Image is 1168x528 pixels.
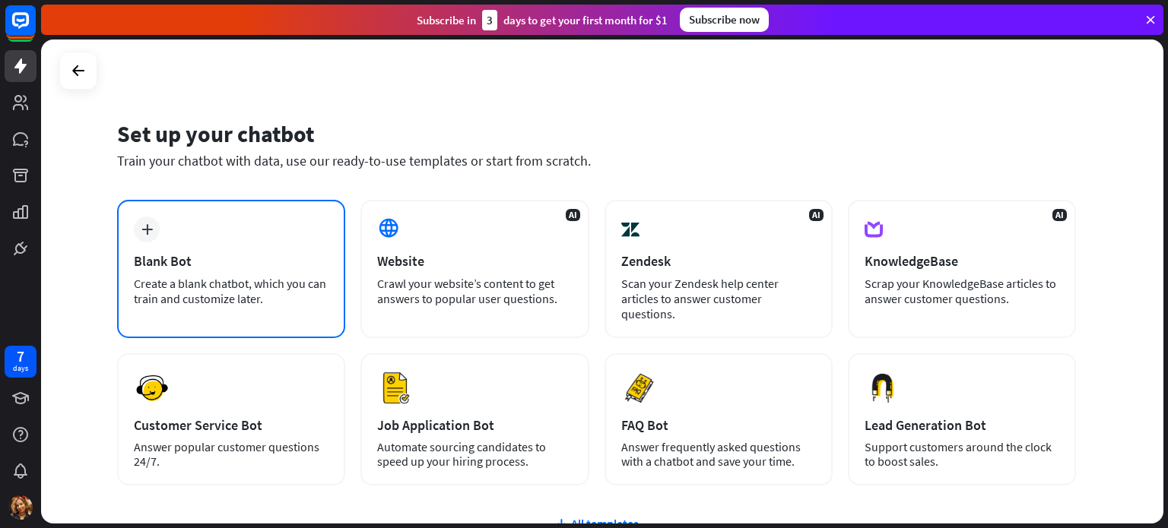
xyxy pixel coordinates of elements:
span: AI [809,209,824,221]
div: 7 [17,349,24,363]
div: Customer Service Bot [134,416,328,434]
div: Answer frequently asked questions with a chatbot and save your time. [621,440,816,469]
button: Open LiveChat chat widget [12,6,58,52]
div: Subscribe now [680,8,769,32]
div: Zendesk [621,252,816,270]
div: Train your chatbot with data, use our ready-to-use templates or start from scratch. [117,152,1076,169]
span: AI [566,209,580,221]
div: FAQ Bot [621,416,816,434]
div: Lead Generation Bot [865,416,1059,434]
div: Crawl your website’s content to get answers to popular user questions. [377,276,572,306]
div: Subscribe in days to get your first month for $1 [417,10,668,30]
div: 3 [482,10,497,30]
div: Automate sourcing candidates to speed up your hiring process. [377,440,572,469]
div: Answer popular customer questions 24/7. [134,440,328,469]
div: Job Application Bot [377,416,572,434]
div: Scan your Zendesk help center articles to answer customer questions. [621,276,816,321]
i: plus [141,224,153,235]
div: KnowledgeBase [865,252,1059,270]
div: Support customers around the clock to boost sales. [865,440,1059,469]
div: Create a blank chatbot, which you can train and customize later. [134,276,328,306]
div: Website [377,252,572,270]
div: days [13,363,28,374]
a: 7 days [5,346,36,378]
div: Blank Bot [134,252,328,270]
span: AI [1052,209,1067,221]
div: Set up your chatbot [117,119,1076,148]
div: Scrap your KnowledgeBase articles to answer customer questions. [865,276,1059,306]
